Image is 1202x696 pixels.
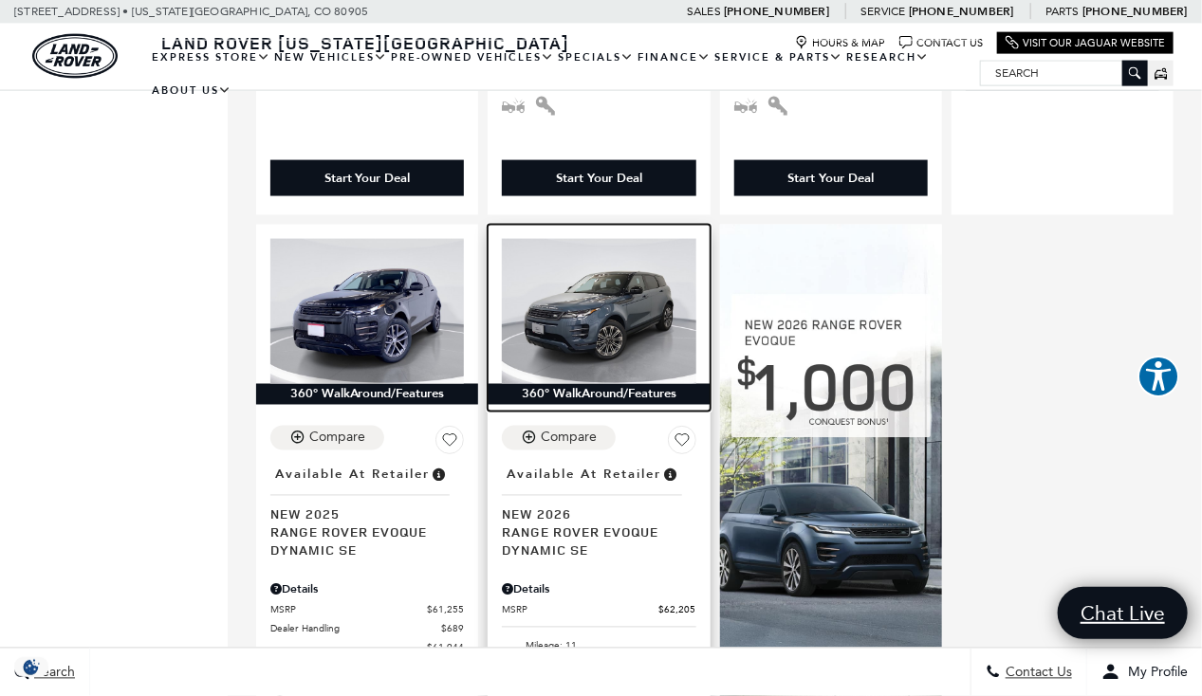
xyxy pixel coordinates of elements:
[502,98,525,111] span: Forward Collision Warning
[502,603,658,617] span: MSRP
[32,34,118,79] a: land-rover
[275,465,430,485] span: Available at Retailer
[488,384,710,405] div: 360° WalkAround/Features
[150,74,233,107] a: About Us
[502,637,695,656] li: Mileage: 11
[150,41,980,107] nav: Main Navigation
[502,603,695,617] a: MSRP $62,205
[502,160,695,196] div: Start Your Deal
[636,41,712,74] a: Finance
[1120,665,1188,681] span: My Profile
[844,41,931,74] a: Research
[502,581,695,598] div: Pricing Details - Range Rover Evoque Dynamic SE
[541,430,597,447] div: Compare
[734,160,928,196] div: Start Your Deal
[430,465,447,485] span: Vehicle is in stock and ready for immediate delivery. Due to demand, availability is subject to c...
[556,41,636,74] a: Specials
[9,657,53,677] img: Opt-Out Icon
[270,505,450,523] span: New 2025
[150,41,272,74] a: EXPRESS STORE
[324,170,411,187] div: Start Your Deal
[981,62,1147,84] input: Search
[556,170,642,187] div: Start Your Deal
[659,603,696,617] span: $62,205
[256,384,478,405] div: 360° WalkAround/Features
[427,603,464,617] span: $61,255
[734,98,757,111] span: Forward Collision Warning
[502,523,681,559] span: Range Rover Evoque Dynamic SE
[270,641,464,655] a: $61,944
[441,622,464,636] span: $689
[270,603,464,617] a: MSRP $61,255
[161,31,569,54] span: Land Rover [US_STATE][GEOGRAPHIC_DATA]
[272,41,389,74] a: New Vehicles
[502,426,616,450] button: Compare Vehicle
[502,462,695,559] a: Available at RetailerNew 2026Range Rover Evoque Dynamic SE
[1001,665,1072,681] span: Contact Us
[270,581,464,598] div: Pricing Details - Range Rover Evoque Dynamic SE
[712,41,844,74] a: Service & Parts
[909,4,1014,19] a: [PHONE_NUMBER]
[32,34,118,79] img: Land Rover
[1137,356,1179,397] button: Explore your accessibility options
[9,657,53,677] section: Click to Open Cookie Consent Modal
[1137,356,1179,401] aside: Accessibility Help Desk
[767,98,789,111] span: Interior Accents
[14,5,368,18] a: [STREET_ADDRESS] • [US_STATE][GEOGRAPHIC_DATA], CO 80905
[270,622,441,636] span: Dealer Handling
[1087,649,1202,696] button: Open user profile menu
[1045,5,1080,18] span: Parts
[899,36,983,50] a: Contact Us
[787,170,874,187] div: Start Your Deal
[270,603,427,617] span: MSRP
[668,426,696,462] button: Save Vehicle
[860,5,905,18] span: Service
[1082,4,1188,19] a: [PHONE_NUMBER]
[150,31,581,54] a: Land Rover [US_STATE][GEOGRAPHIC_DATA]
[270,622,464,636] a: Dealer Handling $689
[795,36,885,50] a: Hours & Map
[435,426,464,462] button: Save Vehicle
[270,462,464,559] a: Available at RetailerNew 2025Range Rover Evoque Dynamic SE
[270,160,464,196] div: Start Your Deal
[309,430,365,447] div: Compare
[270,239,464,384] img: 2025 LAND ROVER Range Rover Evoque Dynamic SE
[502,239,695,384] img: 2026 LAND ROVER Range Rover Evoque Dynamic SE
[1006,36,1165,50] a: Visit Our Jaguar Website
[1058,587,1188,639] a: Chat Live
[270,426,384,450] button: Compare Vehicle
[389,41,556,74] a: Pre-Owned Vehicles
[534,98,557,111] span: Interior Accents
[502,505,681,523] span: New 2026
[687,5,721,18] span: Sales
[1071,600,1174,626] span: Chat Live
[270,523,450,559] span: Range Rover Evoque Dynamic SE
[507,465,661,485] span: Available at Retailer
[427,641,464,655] span: $61,944
[724,4,829,19] a: [PHONE_NUMBER]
